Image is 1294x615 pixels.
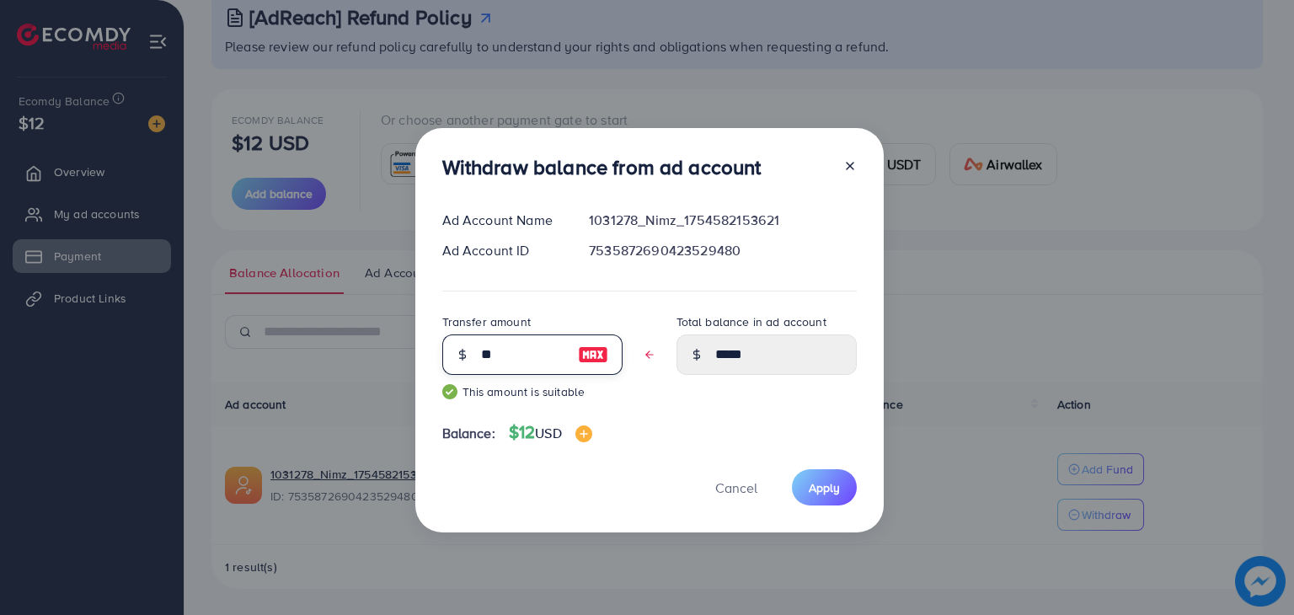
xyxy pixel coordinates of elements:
[694,469,778,505] button: Cancel
[429,211,576,230] div: Ad Account Name
[575,425,592,442] img: image
[442,424,495,443] span: Balance:
[792,469,857,505] button: Apply
[809,479,840,496] span: Apply
[442,383,623,400] small: This amount is suitable
[509,422,592,443] h4: $12
[442,313,531,330] label: Transfer amount
[442,384,457,399] img: guide
[535,424,561,442] span: USD
[429,241,576,260] div: Ad Account ID
[442,155,762,179] h3: Withdraw balance from ad account
[715,479,757,497] span: Cancel
[578,345,608,365] img: image
[575,211,869,230] div: 1031278_Nimz_1754582153621
[676,313,826,330] label: Total balance in ad account
[575,241,869,260] div: 7535872690423529480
